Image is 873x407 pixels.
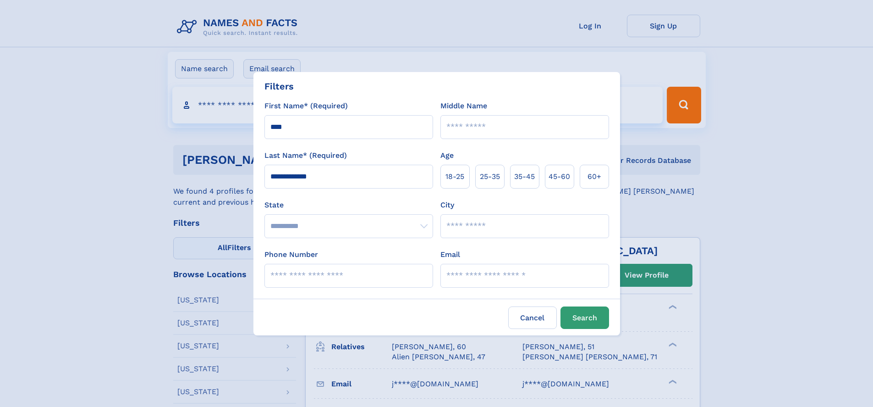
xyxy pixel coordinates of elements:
[508,307,557,329] label: Cancel
[549,171,570,182] span: 45‑60
[587,171,601,182] span: 60+
[514,171,535,182] span: 35‑45
[560,307,609,329] button: Search
[264,100,348,112] label: First Name* (Required)
[440,200,454,211] label: City
[264,249,318,260] label: Phone Number
[264,200,433,211] label: State
[480,171,500,182] span: 25‑35
[264,79,294,93] div: Filters
[440,150,454,161] label: Age
[445,171,464,182] span: 18‑25
[264,150,347,161] label: Last Name* (Required)
[440,249,460,260] label: Email
[440,100,487,112] label: Middle Name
